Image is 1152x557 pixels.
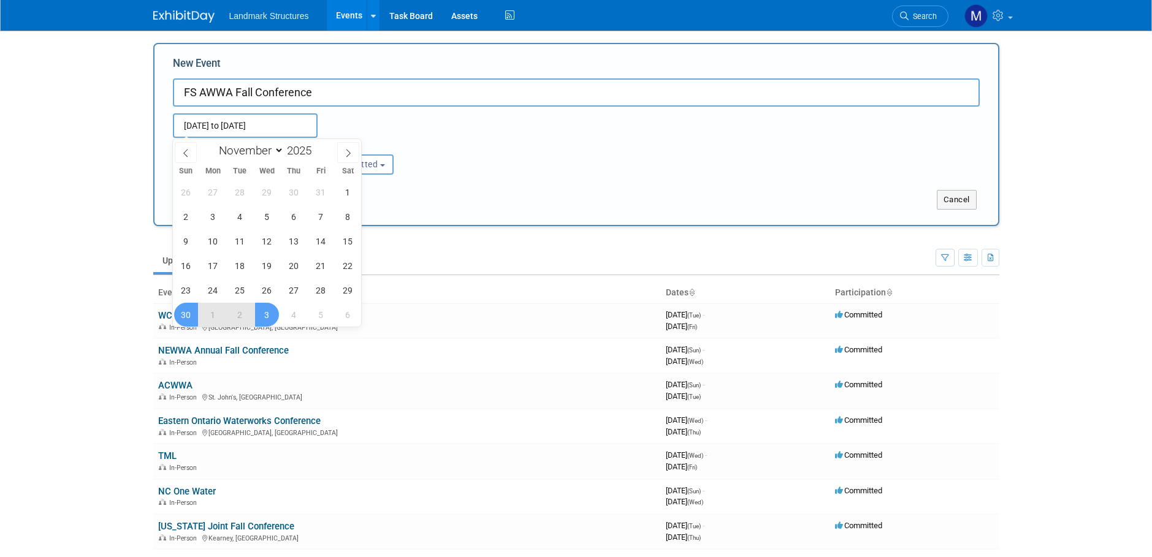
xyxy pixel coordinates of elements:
[336,229,360,253] span: November 15, 2025
[336,278,360,302] span: November 29, 2025
[687,393,701,400] span: (Tue)
[158,345,289,356] a: NEWWA Annual Fall Conference
[666,357,703,366] span: [DATE]
[835,521,882,530] span: Committed
[666,462,697,471] span: [DATE]
[689,287,695,297] a: Sort by Start Date
[666,310,704,319] span: [DATE]
[687,347,701,354] span: (Sun)
[310,138,429,154] div: Participation:
[169,429,200,437] span: In-Person
[159,429,166,435] img: In-Person Event
[158,521,294,532] a: [US_STATE] Joint Fall Conference
[282,254,306,278] span: November 20, 2025
[687,488,701,494] span: (Sun)
[280,167,307,175] span: Thu
[703,380,704,389] span: -
[687,312,701,319] span: (Tue)
[309,229,333,253] span: November 14, 2025
[835,345,882,354] span: Committed
[174,205,198,229] span: November 2, 2025
[835,450,882,460] span: Committed
[255,254,279,278] span: November 19, 2025
[169,393,200,401] span: In-Person
[158,380,193,391] a: ACWWA
[666,322,697,331] span: [DATE]
[228,180,252,204] span: October 28, 2025
[253,167,280,175] span: Wed
[909,12,937,21] span: Search
[309,278,333,302] span: November 28, 2025
[173,78,980,107] input: Name of Trade Show / Conference
[937,190,977,210] button: Cancel
[282,278,306,302] span: November 27, 2025
[687,429,701,436] span: (Thu)
[153,282,661,303] th: Event
[226,167,253,175] span: Tue
[282,205,306,229] span: November 6, 2025
[703,521,704,530] span: -
[169,358,200,366] span: In-Person
[666,427,701,436] span: [DATE]
[153,249,222,272] a: Upcoming7
[174,180,198,204] span: October 26, 2025
[309,254,333,278] span: November 21, 2025
[666,497,703,506] span: [DATE]
[835,380,882,389] span: Committed
[703,310,704,319] span: -
[687,499,703,506] span: (Wed)
[159,324,166,330] img: In-Person Event
[687,452,703,459] span: (Wed)
[666,415,707,425] span: [DATE]
[213,143,284,158] select: Month
[835,486,882,495] span: Committed
[158,486,216,497] a: NC One Water
[228,205,252,229] span: November 4, 2025
[282,180,306,204] span: October 30, 2025
[687,324,697,330] span: (Fri)
[173,56,221,75] label: New Event
[159,499,166,505] img: In-Person Event
[158,310,288,321] a: WCWWA- [GEOGRAPHIC_DATA]
[687,464,697,471] span: (Fri)
[201,180,225,204] span: October 27, 2025
[687,382,701,388] span: (Sun)
[687,523,701,529] span: (Tue)
[666,380,704,389] span: [DATE]
[703,486,704,495] span: -
[159,358,166,365] img: In-Person Event
[666,521,704,530] span: [DATE]
[158,392,656,401] div: St. John's, [GEOGRAPHIC_DATA]
[174,278,198,302] span: November 23, 2025
[158,427,656,437] div: [GEOGRAPHIC_DATA], [GEOGRAPHIC_DATA]
[228,229,252,253] span: November 11, 2025
[282,229,306,253] span: November 13, 2025
[169,464,200,472] span: In-Person
[255,278,279,302] span: November 26, 2025
[201,254,225,278] span: November 17, 2025
[661,282,830,303] th: Dates
[666,532,701,542] span: [DATE]
[201,278,225,302] span: November 24, 2025
[835,415,882,425] span: Committed
[228,278,252,302] span: November 25, 2025
[174,229,198,253] span: November 9, 2025
[886,287,892,297] a: Sort by Participation Type
[666,450,707,460] span: [DATE]
[334,167,361,175] span: Sat
[255,205,279,229] span: November 5, 2025
[153,10,215,23] img: ExhibitDay
[336,180,360,204] span: November 1, 2025
[687,358,703,365] span: (Wed)
[666,486,704,495] span: [DATE]
[199,167,226,175] span: Mon
[174,303,198,327] span: November 30, 2025
[835,310,882,319] span: Committed
[173,113,318,138] input: Start Date - End Date
[158,322,656,332] div: [GEOGRAPHIC_DATA], [GEOGRAPHIC_DATA]
[201,303,225,327] span: December 1, 2025
[201,229,225,253] span: November 10, 2025
[158,450,177,461] a: TML
[159,534,166,540] img: In-Person Event
[173,167,200,175] span: Sun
